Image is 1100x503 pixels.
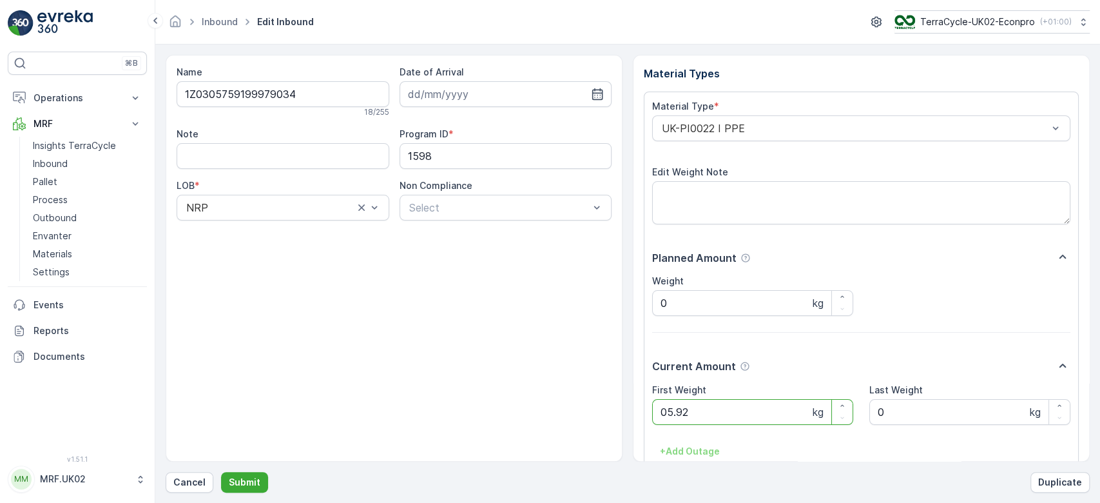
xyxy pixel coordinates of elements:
[652,359,736,374] p: Current Amount
[37,10,93,36] img: logo_light-DOdMpM7g.png
[177,180,195,191] label: LOB
[869,384,923,395] label: Last Weight
[33,248,72,261] p: Materials
[229,476,260,489] p: Submit
[34,324,142,337] p: Reports
[33,157,68,170] p: Inbound
[34,117,121,130] p: MRF
[8,455,147,463] span: v 1.51.1
[652,441,728,462] button: +Add Outage
[652,384,706,395] label: First Weight
[177,66,202,77] label: Name
[8,466,147,493] button: MMMRF.UK02
[660,445,720,458] p: + Add Outage
[740,253,751,263] div: Help Tooltip Icon
[28,155,147,173] a: Inbound
[652,166,728,177] label: Edit Weight Note
[11,469,32,489] div: MM
[1040,17,1072,27] p: ( +01:00 )
[652,275,684,286] label: Weight
[740,361,750,371] div: Help Tooltip Icon
[8,111,147,137] button: MRF
[8,292,147,318] a: Events
[8,85,147,111] button: Operations
[33,230,72,242] p: Envanter
[644,66,1079,81] p: Material Types
[1038,476,1082,489] p: Duplicate
[652,250,737,266] p: Planned Amount
[33,139,116,152] p: Insights TerraCycle
[813,404,824,420] p: kg
[894,15,915,29] img: terracycle_logo_wKaHoWT.png
[125,58,138,68] p: ⌘B
[221,472,268,493] button: Submit
[34,350,142,363] p: Documents
[28,137,147,155] a: Insights TerraCycle
[168,19,182,30] a: Homepage
[8,10,34,36] img: logo
[33,175,57,188] p: Pallet
[34,92,121,104] p: Operations
[813,295,824,311] p: kg
[33,193,68,206] p: Process
[8,318,147,344] a: Reports
[652,101,714,112] label: Material Type
[409,200,590,215] p: Select
[166,472,213,493] button: Cancel
[28,173,147,191] a: Pallet
[34,299,142,311] p: Events
[28,263,147,281] a: Settings
[28,191,147,209] a: Process
[400,66,464,77] label: Date of Arrival
[40,473,129,486] p: MRF.UK02
[33,266,70,279] p: Settings
[255,15,316,28] span: Edit Inbound
[33,212,77,224] p: Outbound
[1030,472,1090,493] button: Duplicate
[8,344,147,370] a: Documents
[400,81,612,107] input: dd/mm/yyyy
[894,10,1090,34] button: TerraCycle-UK02-Econpro(+01:00)
[28,227,147,245] a: Envanter
[202,16,238,27] a: Inbound
[920,15,1035,28] p: TerraCycle-UK02-Econpro
[364,107,389,117] p: 18 / 255
[173,476,206,489] p: Cancel
[177,128,198,139] label: Note
[400,180,472,191] label: Non Compliance
[400,128,449,139] label: Program ID
[28,245,147,263] a: Materials
[1030,404,1041,420] p: kg
[28,209,147,227] a: Outbound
